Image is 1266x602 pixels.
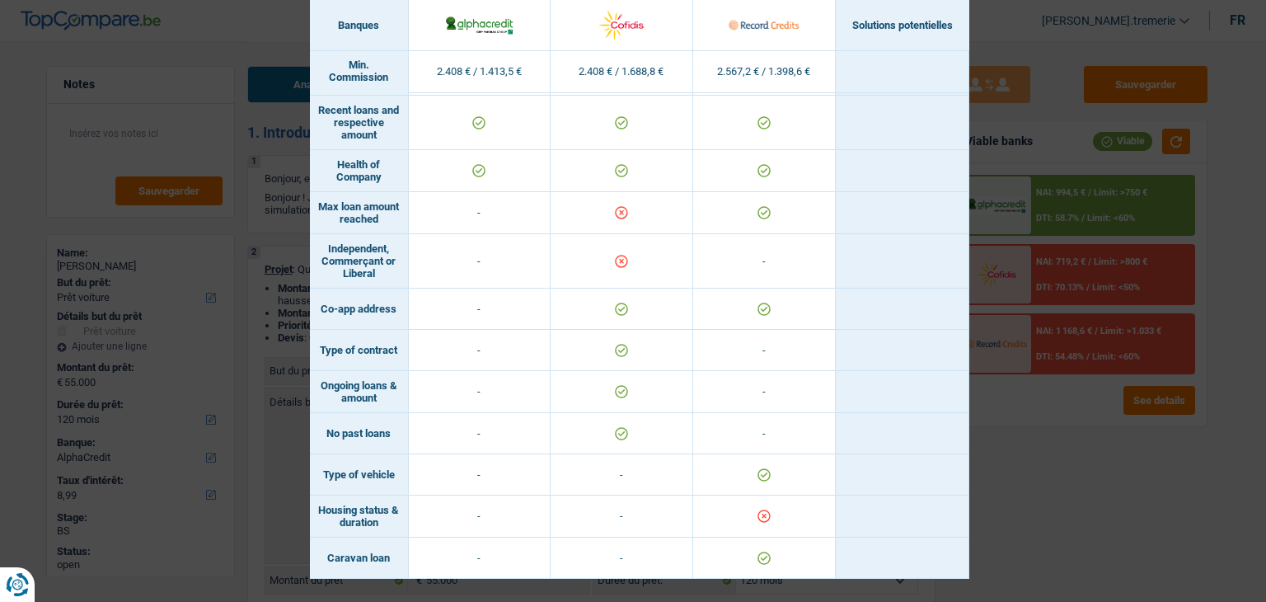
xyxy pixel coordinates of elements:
[409,496,551,538] td: -
[551,454,693,496] td: -
[310,47,409,96] td: Min. Commission
[409,330,551,371] td: -
[310,289,409,330] td: Co-app address
[409,192,551,234] td: -
[310,150,409,192] td: Health of Company
[409,289,551,330] td: -
[693,413,836,454] td: -
[409,51,551,93] td: 2.408 € / 1.413,5 €
[729,7,799,43] img: Record Credits
[310,371,409,413] td: Ongoing loans & amount
[693,234,836,289] td: -
[586,7,656,43] img: Cofidis
[310,454,409,496] td: Type of vehicle
[409,454,551,496] td: -
[310,96,409,150] td: Recent loans and respective amount
[693,371,836,413] td: -
[310,496,409,538] td: Housing status & duration
[551,538,693,579] td: -
[409,413,551,454] td: -
[693,51,836,93] td: 2.567,2 € / 1.398,6 €
[310,330,409,371] td: Type of contract
[409,371,551,413] td: -
[551,51,693,93] td: 2.408 € / 1.688,8 €
[310,413,409,454] td: No past loans
[409,538,551,579] td: -
[551,496,693,538] td: -
[310,538,409,579] td: Caravan loan
[310,234,409,289] td: Independent, Commerçant or Liberal
[310,192,409,234] td: Max loan amount reached
[693,330,836,371] td: -
[444,14,514,35] img: AlphaCredit
[409,234,551,289] td: -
